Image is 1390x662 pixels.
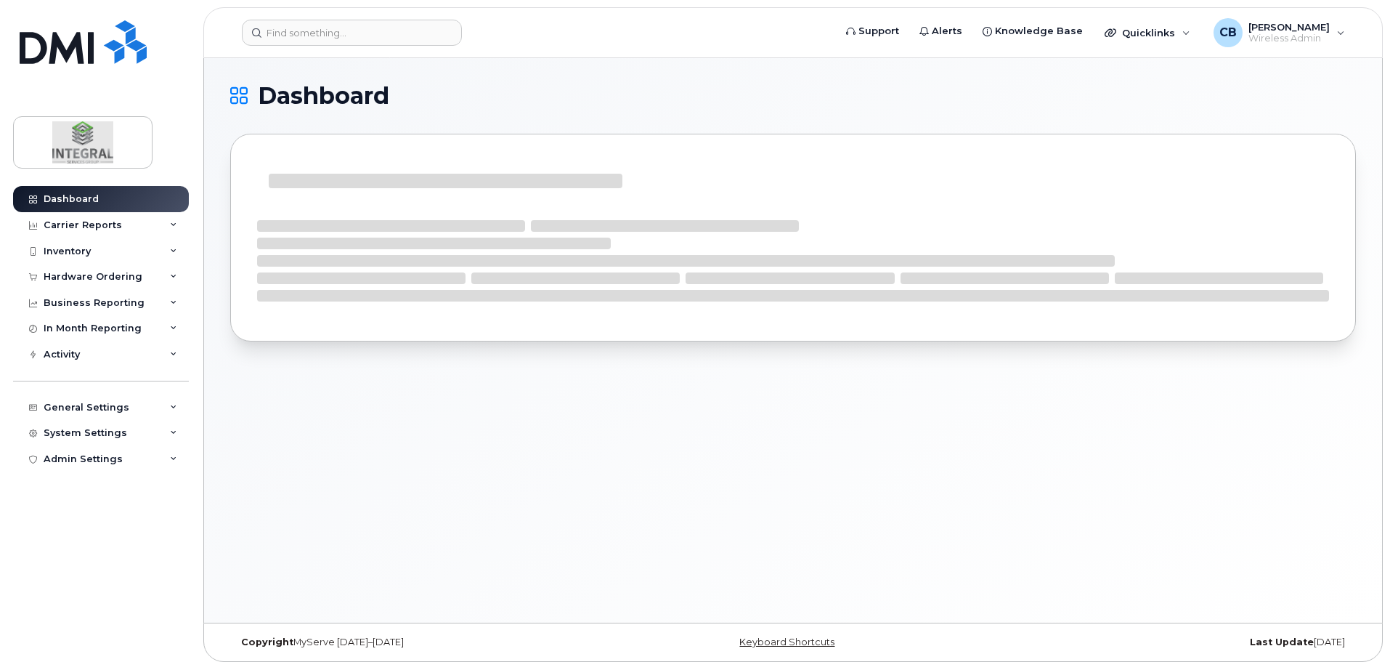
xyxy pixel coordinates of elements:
a: Keyboard Shortcuts [739,637,834,647]
div: MyServe [DATE]–[DATE] [230,637,606,648]
strong: Copyright [241,637,293,647]
strong: Last Update [1250,637,1314,647]
span: Dashboard [258,85,389,107]
div: [DATE] [980,637,1356,648]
